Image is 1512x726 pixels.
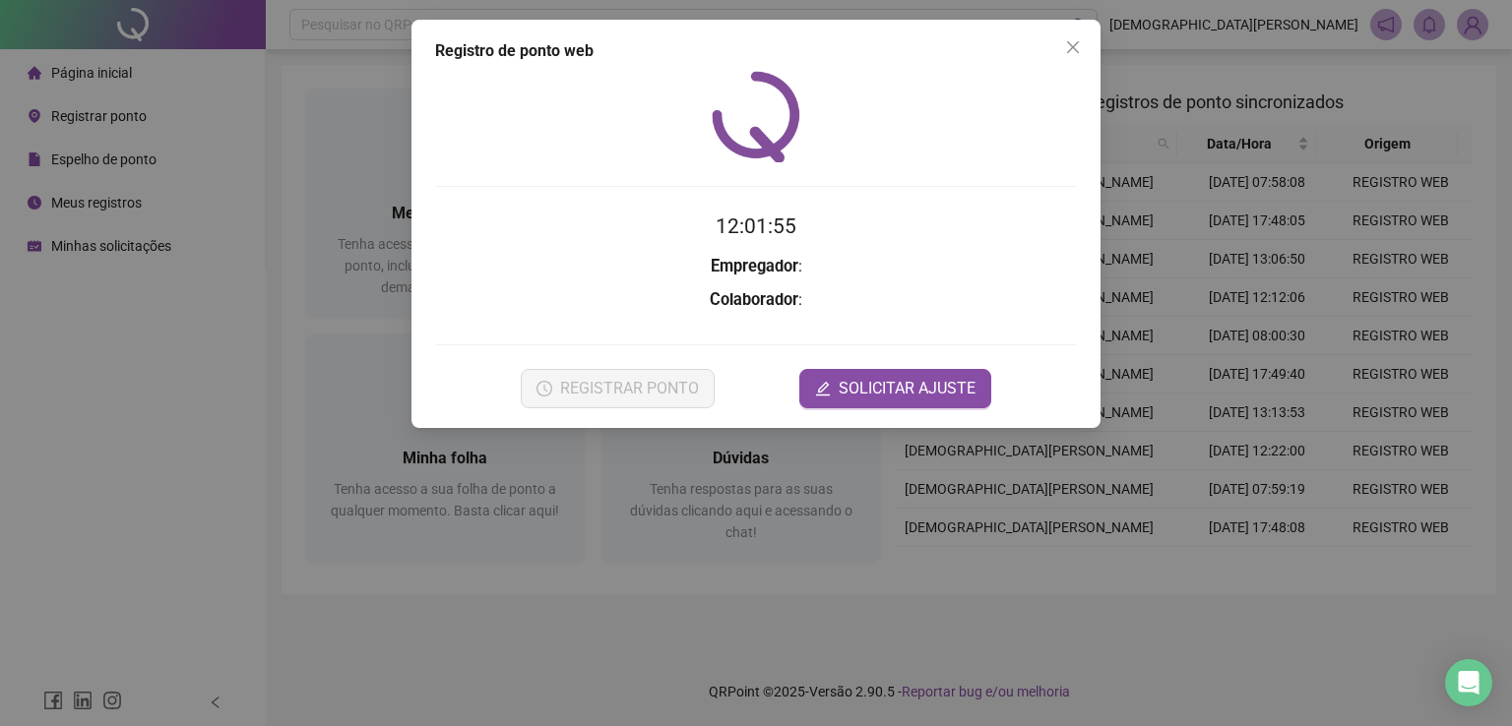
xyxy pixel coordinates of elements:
h3: : [435,254,1077,279]
h3: : [435,287,1077,313]
strong: Colaborador [710,290,798,309]
span: SOLICITAR AJUSTE [839,377,976,400]
button: editSOLICITAR AJUSTE [799,369,991,408]
div: Registro de ponto web [435,39,1077,63]
div: Open Intercom Messenger [1445,659,1492,706]
button: Close [1057,31,1089,63]
button: REGISTRAR PONTO [521,369,715,408]
img: QRPoint [712,71,800,162]
time: 12:01:55 [716,214,796,238]
span: edit [815,381,831,396]
span: close [1065,39,1081,55]
strong: Empregador [711,257,798,275]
